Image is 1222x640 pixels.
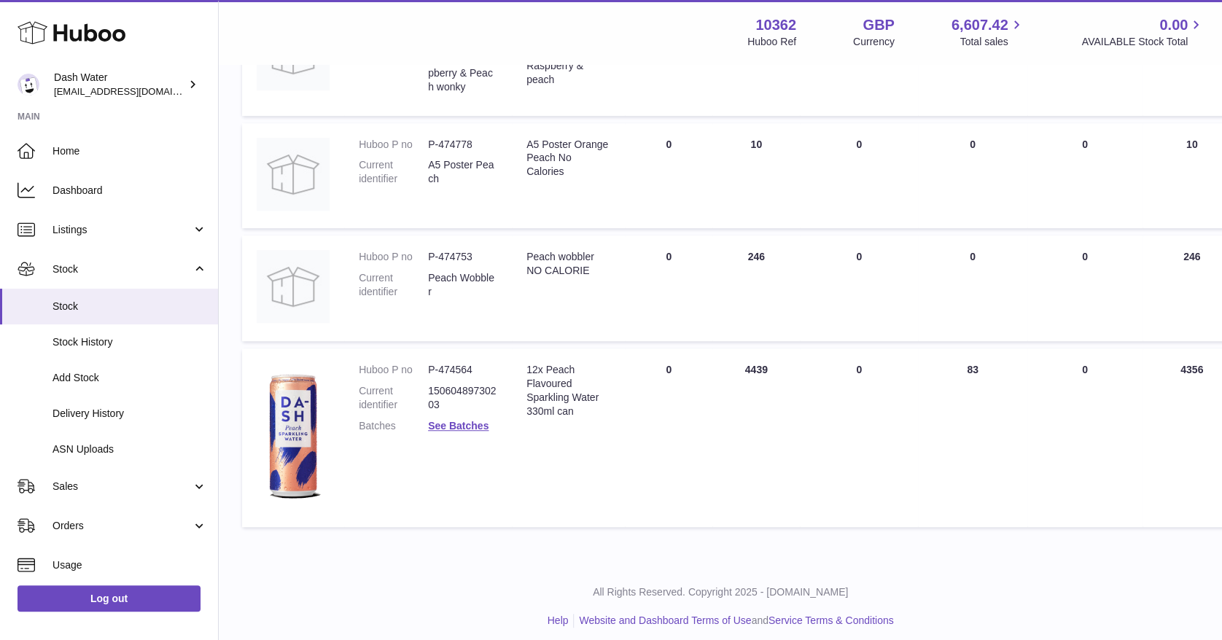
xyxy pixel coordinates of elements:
[54,71,185,98] div: Dash Water
[951,15,1008,35] span: 6,607.42
[1082,251,1088,262] span: 0
[52,371,207,385] span: Add Stock
[800,235,918,341] td: 0
[428,384,497,412] dd: 15060489730203
[1081,15,1205,49] a: 0.00 AVAILABLE Stock Total
[428,420,489,432] a: See Batches
[359,39,428,94] dt: Current identifier
[359,138,428,152] dt: Huboo P no
[918,348,1027,527] td: 83
[800,348,918,527] td: 0
[230,585,1210,599] p: All Rights Reserved. Copyright 2025 - [DOMAIN_NAME]
[17,74,39,95] img: bea@dash-water.com
[17,585,201,612] a: Log out
[712,123,800,229] td: 10
[747,35,796,49] div: Huboo Ref
[428,250,497,264] dd: P-474753
[526,250,610,278] div: Peach wobbler NO CALORIE
[625,235,712,341] td: 0
[1082,364,1088,375] span: 0
[526,363,610,418] div: 12x Peach Flavoured Sparkling Water 330ml can
[52,262,192,276] span: Stock
[800,123,918,229] td: 0
[257,250,330,323] img: product image
[52,519,192,533] span: Orders
[526,138,610,179] div: A5 Poster Orange Peach No Calories
[52,223,192,237] span: Listings
[579,614,751,626] a: Website and Dashboard Terms of Use
[1081,35,1205,49] span: AVAILABLE Stock Total
[359,250,428,264] dt: Huboo P no
[755,15,796,35] strong: 10362
[52,300,207,313] span: Stock
[712,235,800,341] td: 246
[428,39,497,94] dd: Shelf [PERSON_NAME] Raspberry & Peach wonky
[768,614,894,626] a: Service Terms & Conditions
[1082,138,1088,150] span: 0
[359,271,428,299] dt: Current identifier
[428,138,497,152] dd: P-474778
[1159,15,1188,35] span: 0.00
[52,558,207,572] span: Usage
[428,158,497,186] dd: A5 Poster Peach
[52,442,207,456] span: ASN Uploads
[257,363,330,509] img: product image
[359,384,428,412] dt: Current identifier
[359,363,428,377] dt: Huboo P no
[52,144,207,158] span: Home
[574,614,893,628] li: and
[52,184,207,198] span: Dashboard
[863,15,894,35] strong: GBP
[428,363,497,377] dd: P-474564
[428,271,497,299] dd: Peach Wobbler
[918,235,1027,341] td: 0
[359,158,428,186] dt: Current identifier
[853,35,895,49] div: Currency
[52,480,192,493] span: Sales
[548,614,569,626] a: Help
[951,15,1025,49] a: 6,607.42 Total sales
[625,123,712,229] td: 0
[359,419,428,433] dt: Batches
[52,335,207,349] span: Stock History
[257,138,330,211] img: product image
[625,348,712,527] td: 0
[54,85,214,97] span: [EMAIL_ADDRESS][DOMAIN_NAME]
[52,407,207,421] span: Delivery History
[918,123,1027,229] td: 0
[960,35,1024,49] span: Total sales
[712,348,800,527] td: 4439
